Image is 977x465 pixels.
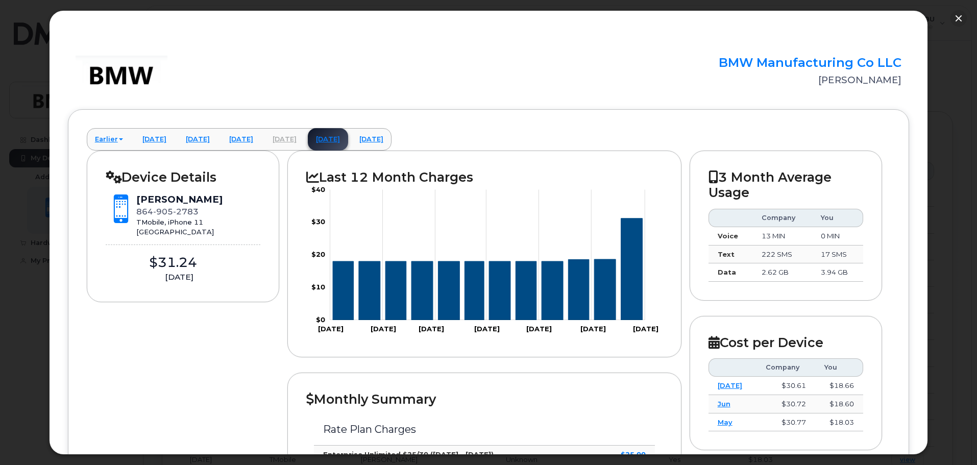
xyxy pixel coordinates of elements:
tspan: $30 [311,218,325,226]
a: [DATE] [718,381,742,389]
tspan: [DATE] [633,325,658,333]
h2: Cost per Device [709,335,864,350]
g: Chart [311,185,658,333]
td: 2.62 GB [752,263,812,282]
div: TMobile, iPhone 11 [GEOGRAPHIC_DATA] [136,217,223,236]
td: $18.66 [815,377,863,395]
div: [DATE] [106,272,253,283]
span: 864 [136,207,199,216]
a: Jun [718,400,730,408]
td: $30.77 [756,413,815,432]
tspan: [DATE] [581,325,606,333]
h2: Device Details [106,169,261,185]
tspan: $20 [311,251,325,259]
td: $18.03 [815,413,863,432]
td: $18.60 [815,395,863,413]
a: May [718,418,732,426]
h2: Monthly Summary [306,391,662,407]
tspan: [DATE] [526,325,552,333]
tspan: $40 [311,185,325,193]
tspan: $0 [316,315,325,324]
tspan: [DATE] [474,325,500,333]
span: 2783 [173,207,199,216]
g: Series [333,218,643,320]
strong: Enterprise Unlimited $25/30 ([DATE] - [DATE]) [323,450,494,458]
td: 13 MIN [752,227,812,246]
th: Company [756,358,815,377]
tspan: [DATE] [419,325,444,333]
h2: Last 12 Month Charges [306,169,662,185]
iframe: Messenger Launcher [933,421,969,457]
strong: Voice [718,232,738,240]
tspan: [DATE] [318,325,344,333]
td: $30.61 [756,377,815,395]
h2: 3 Month Average Usage [709,169,864,201]
th: Company [752,209,812,227]
div: [PERSON_NAME] [136,193,223,206]
td: 17 SMS [812,246,863,264]
tspan: $10 [311,283,325,291]
td: 0 MIN [812,227,863,246]
strong: Text [718,250,735,258]
td: 222 SMS [752,246,812,264]
th: You [812,209,863,227]
strong: $25.00 [621,450,646,458]
td: 3.94 GB [812,263,863,282]
strong: Data [718,268,736,276]
th: You [815,358,863,377]
h3: Rate Plan Charges [323,424,645,435]
div: $31.24 [106,253,240,272]
tspan: [DATE] [371,325,396,333]
td: $30.72 [756,395,815,413]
